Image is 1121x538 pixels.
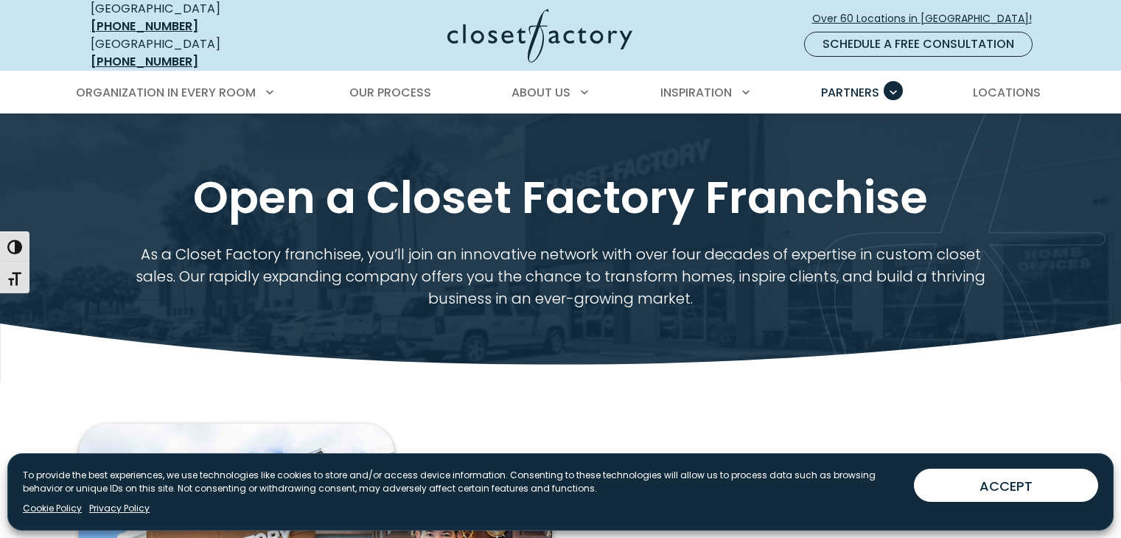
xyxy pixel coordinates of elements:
a: [PHONE_NUMBER] [91,18,198,35]
span: Our Process [349,84,431,101]
div: [GEOGRAPHIC_DATA] [91,35,304,71]
p: As a Closet Factory franchisee, you’ll join an innovative network with over four decades of exper... [128,243,993,310]
a: [PHONE_NUMBER] [91,53,198,70]
button: ACCEPT [914,469,1098,502]
span: Over 60 Locations in [GEOGRAPHIC_DATA]! [812,11,1044,27]
span: Partners [821,84,879,101]
span: Organization in Every Room [76,84,256,101]
a: Cookie Policy [23,502,82,515]
span: Locations [973,84,1041,101]
a: Privacy Policy [89,502,150,515]
h1: Open a Closet Factory Franchise [88,170,1034,226]
p: To provide the best experiences, we use technologies like cookies to store and/or access device i... [23,469,902,495]
nav: Primary Menu [66,72,1056,113]
a: Schedule a Free Consultation [804,32,1033,57]
span: About Us [511,84,570,101]
span: Inspiration [660,84,732,101]
img: Closet Factory Logo [447,9,632,63]
a: Over 60 Locations in [GEOGRAPHIC_DATA]! [811,6,1044,32]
